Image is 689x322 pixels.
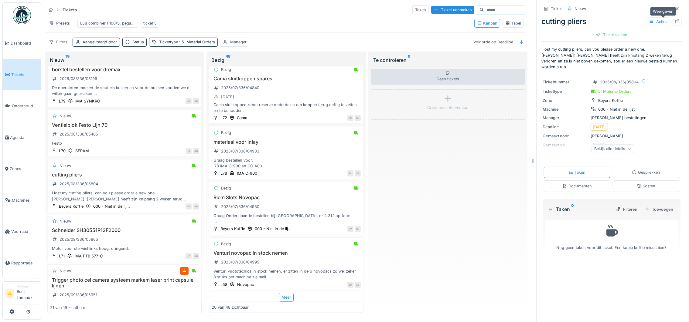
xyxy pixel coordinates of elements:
[50,67,199,72] h3: borstel bestellen voor dremax
[646,17,670,26] div: Acties
[186,203,192,210] div: AK
[355,226,361,232] div: SB
[74,253,103,259] div: IMA FTB 577-C
[598,98,623,103] div: Beyers Koffie
[549,223,674,251] div: Nog geen taken voor dit ticket. Een kopje koffie misschien?
[220,115,227,121] div: L72
[412,5,429,14] div: Taken
[237,115,247,121] div: Cama
[613,205,640,213] div: Filteren
[230,39,247,45] div: Manager
[3,122,41,153] a: Agenda
[80,20,135,26] div: L58 combiner F100/S, pegaso 1400, novopac
[575,6,586,12] div: Nieuw
[562,183,592,189] div: Documenten
[60,218,71,224] div: Nieuw
[593,31,630,39] div: Ticket sluiten
[431,6,474,14] div: Ticket aanmaken
[60,236,98,242] div: 2025/08/336/05865
[220,226,245,232] div: Beyers Koffie
[59,203,84,209] div: Beyers Koffie
[50,172,199,178] h3: cutting pliers
[193,253,199,259] div: AB
[17,284,39,303] li: Beni Lannaux
[642,205,676,213] div: Toevoegen
[477,20,497,26] div: Kanban
[543,124,588,130] div: Deadline
[3,28,41,59] a: Dashboard
[159,39,215,45] div: Tickettype
[11,229,39,234] span: Voorraad
[212,250,360,256] h3: Venturi novopac in stock nemen
[50,140,199,146] div: Festo
[60,163,71,169] div: Nieuw
[355,115,361,121] div: SB
[427,105,469,110] div: Créer une intervention
[59,98,66,104] div: L79
[547,206,611,213] div: Taken
[75,148,89,154] div: SERAM
[60,292,97,298] div: 2025/09/336/05951
[347,170,353,176] div: BL
[3,185,41,216] a: Machines
[212,76,360,82] h3: Cama sluitkoppen spares
[11,72,39,78] span: Tickets
[543,98,588,103] div: Zone
[178,40,215,44] span: : 5. Material Orders
[541,16,682,27] div: cutting pliers
[221,259,259,265] div: 2025/07/336/04995
[347,115,353,121] div: BM
[12,103,39,109] span: Onderhoud
[193,98,199,104] div: AB
[569,169,586,175] div: Taken
[60,7,79,13] strong: Tickets
[193,203,199,210] div: AB
[221,130,231,136] div: Bezig
[59,148,66,154] div: L70
[3,153,41,185] a: Zones
[543,115,680,121] div: [PERSON_NAME] bestellingen
[46,38,70,46] div: Filters
[212,195,360,200] h3: Riem Slots Novopac
[3,90,41,122] a: Onderhoud
[221,67,231,72] div: Bezig
[75,98,100,104] div: IMA SYNKRO
[212,102,360,113] div: Cama sluitkoppen robot reserve onderdelen om koppen terug deftig te zetten en te behouden.
[543,133,680,139] div: [PERSON_NAME]
[186,148,192,154] div: RI
[255,226,292,232] div: 000 - Niet in de lij...
[593,124,606,130] div: [DATE]
[551,6,562,12] div: Ticket
[5,289,14,298] li: BL
[10,166,39,172] span: Zones
[543,89,588,94] div: Tickettype
[600,79,639,85] div: 2025/08/336/05804
[50,227,199,233] h3: Schneider SH30551P12F2000
[347,282,353,288] div: BM
[371,69,525,85] div: Geen tickets
[347,226,353,232] div: SV
[13,6,31,24] img: Badge_color-CXgf-gQk.svg
[212,304,249,310] div: 20 van 48 zichtbaar
[143,20,157,26] div: ticket 5
[50,122,199,128] h3: Ventielblok Festo Lijn 70
[3,216,41,247] a: Voorraad
[543,106,588,112] div: Machine
[373,56,523,64] div: Te controleren
[3,247,41,279] a: Rapportage
[50,305,85,310] div: 21 van 19 zichtbaar
[66,56,70,64] sup: 19
[132,39,144,45] div: Status
[212,268,360,280] div: Venturi vuototecnica in stock nemen, er zitten in de 6 novopacs zo wel zeker 8 stuks per machine ...
[226,56,230,64] sup: 48
[60,113,71,119] div: Nieuw
[220,170,227,176] div: L78
[355,170,361,176] div: SB
[93,203,130,209] div: 000 - Niet in de lij...
[50,56,199,64] div: Nieuw
[650,7,676,16] div: Weergeven
[592,144,634,153] div: Bekijk alle details
[211,56,361,64] div: Bezig
[598,89,632,94] div: 5. Material Orders
[212,157,360,169] div: Graag bestellen voor. l78 IMA C-900 sn CC1A03 6 stuks CC1230021 meenemer 2 stuks CC1230011 riem 4...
